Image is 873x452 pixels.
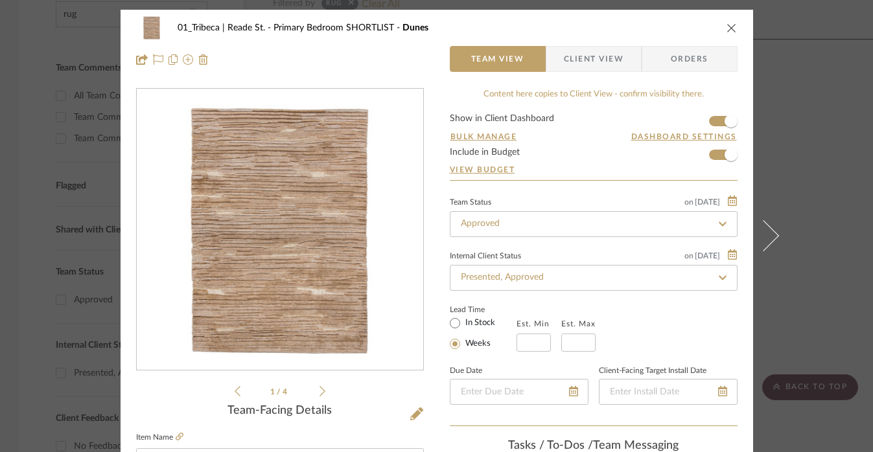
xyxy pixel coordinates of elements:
[274,23,402,32] span: Primary Bedroom SHORTLIST
[450,368,482,374] label: Due Date
[136,404,424,418] div: Team-Facing Details
[136,15,167,41] img: d708c2f3-b762-413e-b9d6-78d9adcc4ed9_48x40.jpg
[167,89,392,370] img: d708c2f3-b762-413e-b9d6-78d9adcc4ed9_436x436.jpg
[178,23,274,32] span: 01_Tribeca | Reade St.
[463,317,495,329] label: In Stock
[508,440,593,451] span: Tasks / To-Dos /
[693,198,721,207] span: [DATE]
[270,388,277,396] span: 1
[693,251,721,260] span: [DATE]
[599,379,738,405] input: Enter Install Date
[450,131,518,142] button: Bulk Manage
[517,319,550,328] label: Est. Min
[450,253,521,260] div: Internal Client Status
[450,199,491,206] div: Team Status
[450,304,517,315] label: Lead Time
[450,211,738,237] input: Type to Search…
[450,164,738,175] a: View Budget
[726,22,738,34] button: close
[564,46,623,72] span: Client View
[684,252,693,260] span: on
[463,338,491,350] label: Weeks
[631,131,738,142] button: Dashboard Settings
[450,379,588,405] input: Enter Due Date
[657,46,723,72] span: Orders
[450,315,517,352] mat-radio-group: Select item type
[402,23,428,32] span: Dunes
[684,198,693,206] span: on
[198,54,209,65] img: Remove from project
[599,368,706,374] label: Client-Facing Target Install Date
[137,89,423,370] div: 0
[471,46,524,72] span: Team View
[136,432,183,443] label: Item Name
[450,265,738,291] input: Type to Search…
[277,388,283,396] span: /
[283,388,289,396] span: 4
[450,88,738,101] div: Content here copies to Client View - confirm visibility there.
[561,319,596,328] label: Est. Max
